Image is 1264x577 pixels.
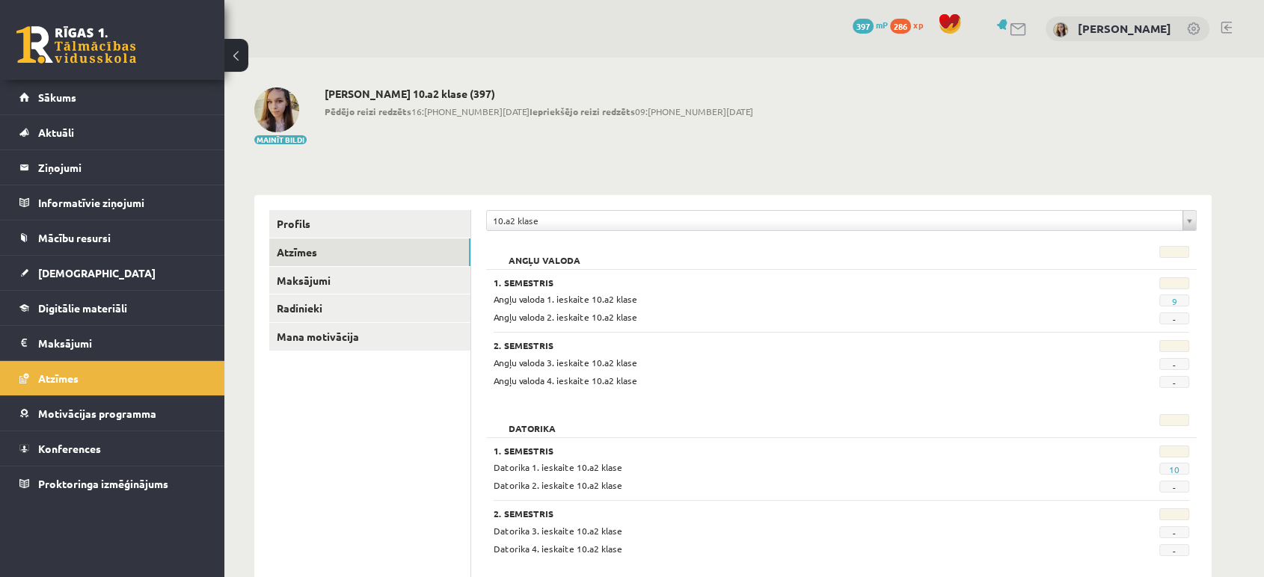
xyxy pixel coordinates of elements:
[1053,22,1068,37] img: Marija Nicmane
[38,150,206,185] legend: Ziņojumi
[494,246,595,261] h2: Angļu valoda
[19,326,206,360] a: Maksājumi
[1159,481,1189,493] span: -
[269,267,470,294] a: Maksājumi
[19,220,206,255] a: Mācību resursi
[19,80,206,114] a: Sākums
[16,26,136,64] a: Rīgas 1. Tālmācības vidusskola
[269,210,470,238] a: Profils
[38,185,206,220] legend: Informatīvie ziņojumi
[38,326,206,360] legend: Maksājumi
[269,238,470,266] a: Atzīmes
[1159,358,1189,370] span: -
[876,19,888,31] span: mP
[38,126,74,139] span: Aktuāli
[494,311,637,323] span: Angļu valoda 2. ieskaite 10.a2 klase
[38,442,101,455] span: Konferences
[19,361,206,395] a: Atzīmes
[1078,21,1171,36] a: [PERSON_NAME]
[1159,376,1189,388] span: -
[1159,312,1189,324] span: -
[494,445,1070,456] h3: 1. Semestris
[38,407,156,420] span: Motivācijas programma
[494,479,622,491] span: Datorika 2. ieskaite 10.a2 klase
[38,301,127,315] span: Digitālie materiāli
[1171,295,1176,307] a: 9
[325,105,753,118] span: 16:[PHONE_NUMBER][DATE] 09:[PHONE_NUMBER][DATE]
[493,211,1176,230] span: 10.a2 klase
[254,135,307,144] button: Mainīt bildi
[38,266,156,280] span: [DEMOGRAPHIC_DATA]
[19,291,206,325] a: Digitālie materiāli
[494,374,637,386] span: Angļu valoda 4. ieskaite 10.a2 klase
[19,256,206,290] a: [DEMOGRAPHIC_DATA]
[494,461,622,473] span: Datorika 1. ieskaite 10.a2 klase
[494,414,571,429] h2: Datorika
[494,508,1070,519] h3: 2. Semestris
[494,340,1070,351] h3: 2. Semestris
[853,19,874,34] span: 397
[1159,526,1189,538] span: -
[269,323,470,351] a: Mana motivācija
[19,396,206,431] a: Motivācijas programma
[19,466,206,501] a: Proktoringa izmēģinājums
[19,431,206,466] a: Konferences
[38,477,168,490] span: Proktoringa izmēģinājums
[19,150,206,185] a: Ziņojumi
[269,294,470,322] a: Radinieki
[19,185,206,220] a: Informatīvie ziņojumi
[38,90,76,104] span: Sākums
[890,19,930,31] a: 286 xp
[325,105,411,117] b: Pēdējo reizi redzēts
[1169,463,1179,475] a: 10
[494,543,622,555] span: Datorika 4. ieskaite 10.a2 klase
[913,19,923,31] span: xp
[494,357,637,368] span: Angļu valoda 3. ieskaite 10.a2 klase
[890,19,911,34] span: 286
[254,87,299,132] img: Marija Nicmane
[530,105,635,117] b: Iepriekšējo reizi redzēts
[853,19,888,31] a: 397 mP
[325,87,753,100] h2: [PERSON_NAME] 10.a2 klase (397)
[494,277,1070,288] h3: 1. Semestris
[494,525,622,537] span: Datorika 3. ieskaite 10.a2 klase
[38,231,111,244] span: Mācību resursi
[38,371,79,385] span: Atzīmes
[19,115,206,149] a: Aktuāli
[487,211,1196,230] a: 10.a2 klase
[1159,544,1189,556] span: -
[494,293,637,305] span: Angļu valoda 1. ieskaite 10.a2 klase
